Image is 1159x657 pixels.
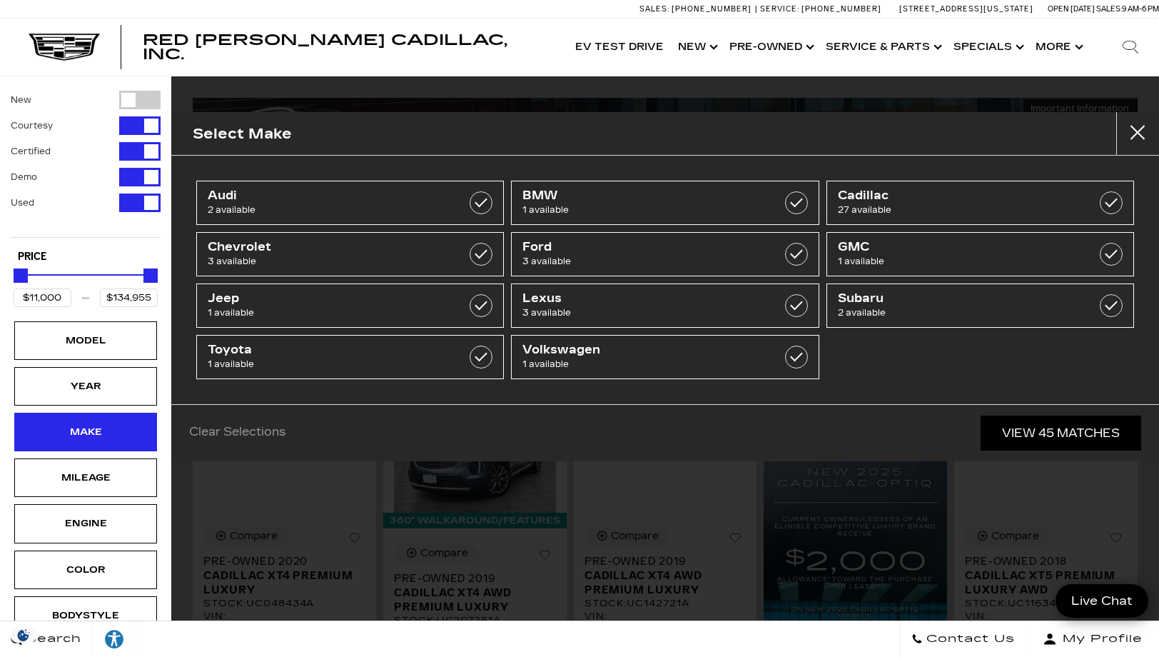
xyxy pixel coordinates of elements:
[11,91,161,237] div: Filter by Vehicle Type
[14,504,157,543] div: EngineEngine
[838,291,1080,306] span: Subaru
[923,629,1015,649] span: Contact Us
[11,170,37,184] label: Demo
[1064,593,1140,609] span: Live Chat
[50,378,121,394] div: Year
[14,269,28,283] div: Minimum Price
[208,203,450,217] span: 2 available
[981,416,1141,451] a: View 45 Matches
[1116,112,1159,155] button: close
[522,203,764,217] span: 1 available
[826,181,1134,225] a: Cadillac27 available
[50,424,121,440] div: Make
[1026,621,1159,657] button: Open user profile menu
[14,551,157,589] div: ColorColor
[522,343,764,357] span: Volkswagen
[899,4,1033,14] a: [STREET_ADDRESS][US_STATE]
[50,516,121,531] div: Engine
[196,284,504,328] a: Jeep1 available
[522,306,764,320] span: 3 available
[143,33,554,61] a: Red [PERSON_NAME] Cadillac, Inc.
[639,4,669,14] span: Sales:
[838,240,1080,254] span: GMC
[522,291,764,306] span: Lexus
[522,189,764,203] span: BMW
[522,240,764,254] span: Ford
[900,621,1026,657] a: Contact Us
[11,196,34,210] label: Used
[755,5,885,13] a: Service: [PHONE_NUMBER]
[50,333,121,348] div: Model
[143,269,158,283] div: Maximum Price
[11,93,31,107] label: New
[50,470,121,486] div: Mileage
[838,203,1080,217] span: 27 available
[671,19,722,76] a: New
[511,181,819,225] a: BMW1 available
[838,254,1080,269] span: 1 available
[672,4,751,14] span: [PHONE_NUMBER]
[50,562,121,578] div: Color
[196,181,504,225] a: Audi2 available
[14,289,71,307] input: Minimum
[7,628,40,643] section: Click to Open Cookie Consent Modal
[722,19,819,76] a: Pre-Owned
[14,264,158,307] div: Price
[568,19,671,76] a: EV Test Drive
[208,343,450,357] span: Toyota
[1048,4,1095,14] span: Open [DATE]
[1102,19,1159,76] div: Search
[1057,629,1143,649] span: My Profile
[93,628,136,650] div: Explore your accessibility options
[208,240,450,254] span: Chevrolet
[18,251,153,264] h5: Price
[838,306,1080,320] span: 2 available
[946,19,1028,76] a: Specials
[11,144,51,159] label: Certified
[760,4,799,14] span: Service:
[14,367,157,406] div: YearYear
[522,357,764,371] span: 1 available
[50,608,121,623] div: Bodystyle
[14,413,157,451] div: MakeMake
[639,5,755,13] a: Sales: [PHONE_NUMBER]
[14,596,157,635] div: BodystyleBodystyle
[838,189,1080,203] span: Cadillac
[1096,4,1122,14] span: Sales:
[196,232,504,276] a: Chevrolet3 available
[29,34,100,61] img: Cadillac Dark Logo with Cadillac White Text
[189,425,285,442] a: Clear Selections
[208,357,450,371] span: 1 available
[511,284,819,328] a: Lexus3 available
[208,291,450,306] span: Jeep
[826,232,1134,276] a: GMC1 available
[511,335,819,379] a: Volkswagen1 available
[11,119,53,133] label: Courtesy
[7,628,40,643] img: Opt-Out Icon
[208,189,450,203] span: Audi
[22,629,81,649] span: Search
[208,254,450,269] span: 3 available
[511,232,819,276] a: Ford3 available
[1056,584,1148,618] a: Live Chat
[14,321,157,360] div: ModelModel
[143,31,507,63] span: Red [PERSON_NAME] Cadillac, Inc.
[93,621,136,657] a: Explore your accessibility options
[193,122,292,146] h2: Select Make
[208,306,450,320] span: 1 available
[522,254,764,269] span: 3 available
[14,458,157,497] div: MileageMileage
[1028,19,1088,76] button: More
[196,335,504,379] a: Toyota1 available
[826,284,1134,328] a: Subaru2 available
[801,4,881,14] span: [PHONE_NUMBER]
[819,19,946,76] a: Service & Parts
[1122,4,1159,14] span: 9 AM-6 PM
[100,289,158,307] input: Maximum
